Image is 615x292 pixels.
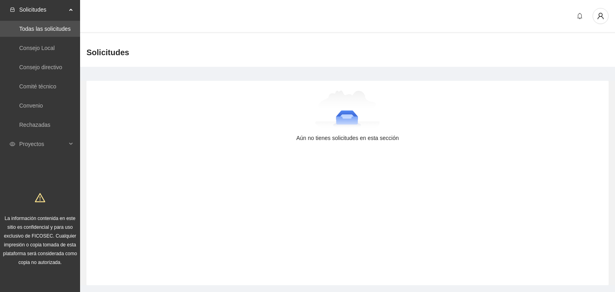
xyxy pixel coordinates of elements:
span: bell [574,13,586,19]
img: Aún no tienes solicitudes en esta sección [315,90,380,130]
span: eye [10,141,15,147]
a: Rechazadas [19,122,50,128]
span: Solicitudes [19,2,66,18]
a: Todas las solicitudes [19,26,70,32]
button: user [593,8,609,24]
button: bell [573,10,586,22]
a: Comité técnico [19,83,56,90]
span: user [593,12,608,20]
span: Proyectos [19,136,66,152]
span: Solicitudes [86,46,129,59]
a: Consejo directivo [19,64,62,70]
span: La información contenida en este sitio es confidencial y para uso exclusivo de FICOSEC. Cualquier... [3,216,77,265]
a: Consejo Local [19,45,55,51]
div: Aún no tienes solicitudes en esta sección [99,134,596,142]
span: inbox [10,7,15,12]
span: warning [35,192,45,203]
a: Convenio [19,102,43,109]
